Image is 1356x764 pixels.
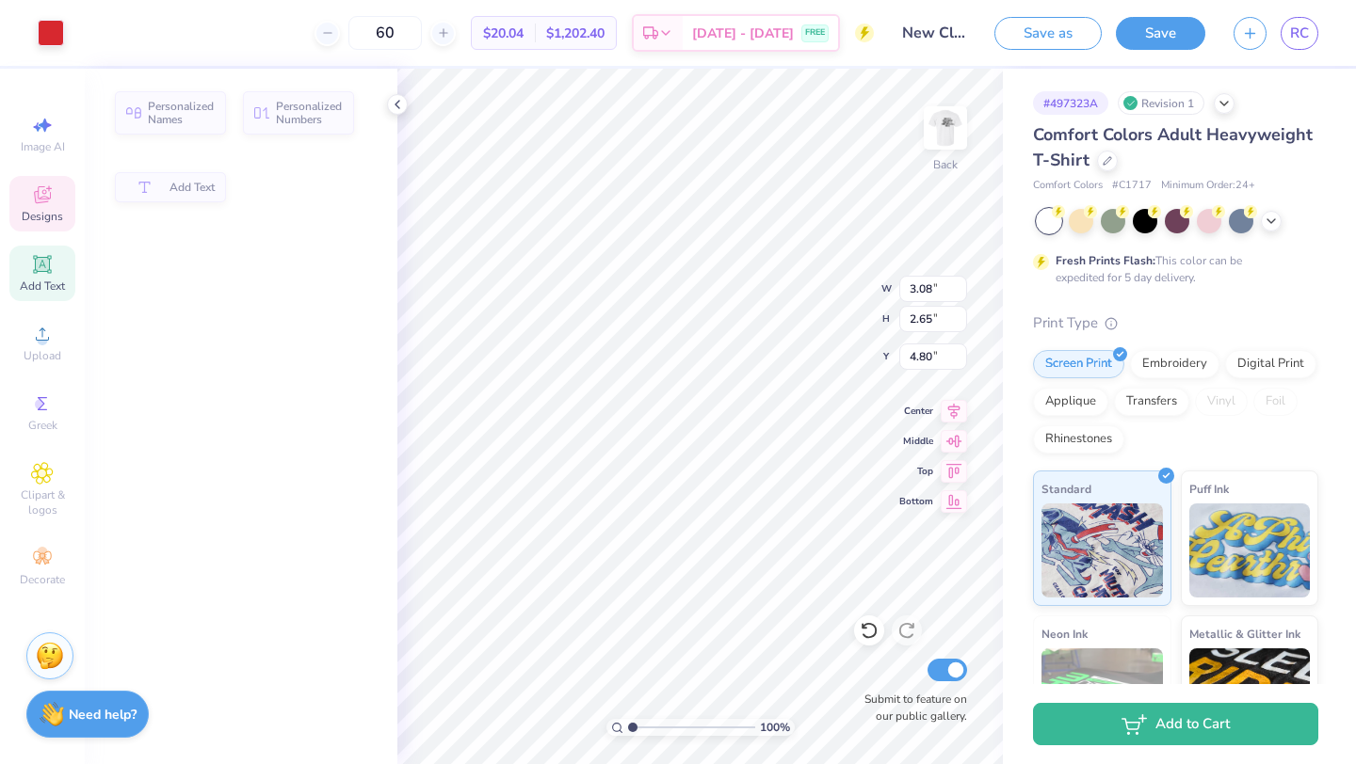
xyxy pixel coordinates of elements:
input: Untitled Design [888,14,980,52]
span: Bottom [899,495,933,508]
strong: Fresh Prints Flash: [1056,253,1155,268]
span: RC [1290,23,1309,44]
img: Neon Ink [1041,648,1163,742]
span: [DATE] - [DATE] [692,24,794,43]
span: Standard [1041,479,1091,499]
img: Back [927,109,964,147]
span: Comfort Colors Adult Heavyweight T-Shirt [1033,123,1313,171]
span: Image AI [21,139,65,154]
span: Decorate [20,572,65,587]
input: – – [348,16,422,50]
span: Center [899,405,933,418]
button: Add to Cart [1033,703,1318,745]
div: Applique [1033,388,1108,416]
div: Digital Print [1225,350,1316,378]
span: Comfort Colors [1033,178,1103,194]
span: $1,202.40 [546,24,605,43]
label: Submit to feature on our public gallery. [854,691,967,724]
div: Screen Print [1033,350,1124,378]
strong: Need help? [69,706,137,724]
button: Save as [994,17,1102,50]
div: Embroidery [1130,350,1219,378]
span: Clipart & logos [9,487,75,517]
span: Top [899,465,933,478]
div: Transfers [1114,388,1189,416]
span: Neon Ink [1041,624,1088,644]
div: Back [933,156,958,173]
span: Minimum Order: 24 + [1161,178,1255,194]
span: Middle [899,435,933,448]
button: Save [1116,17,1205,50]
div: Rhinestones [1033,425,1124,454]
div: Revision 1 [1118,91,1204,115]
span: FREE [805,26,825,40]
span: Upload [24,348,61,363]
span: Add Text [169,181,215,194]
span: Puff Ink [1189,479,1229,499]
div: Foil [1253,388,1298,416]
span: 100 % [760,719,790,736]
span: Add Text [20,279,65,294]
span: Personalized Names [148,100,215,126]
span: $20.04 [483,24,524,43]
img: Standard [1041,503,1163,597]
span: Metallic & Glitter Ink [1189,624,1300,644]
span: Designs [22,209,63,224]
img: Puff Ink [1189,503,1311,597]
span: Personalized Numbers [276,100,343,126]
div: Vinyl [1195,388,1248,416]
span: # C1717 [1112,178,1152,194]
div: This color can be expedited for 5 day delivery. [1056,252,1287,286]
span: Greek [28,418,57,433]
div: Print Type [1033,312,1318,334]
img: Metallic & Glitter Ink [1189,648,1311,742]
div: # 497323A [1033,91,1108,115]
a: RC [1281,17,1318,50]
